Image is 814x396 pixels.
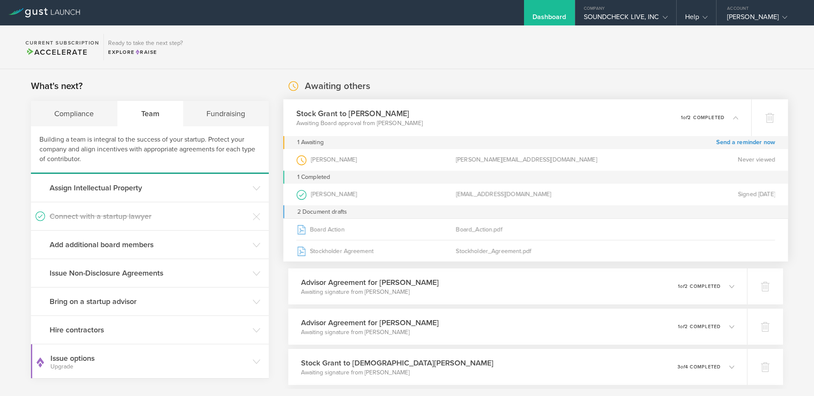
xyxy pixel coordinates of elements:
[31,126,269,174] div: Building a team is integral to the success of your startup. Protect your company and align incent...
[50,296,248,307] h3: Bring on a startup advisor
[31,101,118,126] div: Compliance
[50,324,248,335] h3: Hire contractors
[103,34,187,60] div: Ready to take the next step?ExploreRaise
[680,284,685,289] em: of
[31,80,83,92] h2: What's next?
[716,136,775,149] a: Send a reminder now
[680,324,685,329] em: of
[283,171,788,184] div: 1 Completed
[301,288,439,296] p: Awaiting signature from [PERSON_NAME]
[456,219,615,240] div: Board_Action.pdf
[50,353,248,370] h3: Issue options
[296,240,456,262] div: Stockholder Agreement
[456,240,615,262] div: Stockholder_Agreement.pdf
[301,277,439,288] h3: Advisor Agreement for [PERSON_NAME]
[301,368,493,377] p: Awaiting signature from [PERSON_NAME]
[727,13,799,25] div: [PERSON_NAME]
[25,47,87,57] span: Accelerate
[50,239,248,250] h3: Add additional board members
[456,184,615,205] div: [EMAIL_ADDRESS][DOMAIN_NAME]
[50,268,248,279] h3: Issue Non-Disclosure Agreements
[296,219,456,240] div: Board Action
[683,115,688,120] em: of
[456,149,615,171] div: [PERSON_NAME][EMAIL_ADDRESS][DOMAIN_NAME]
[301,328,439,337] p: Awaiting signature from [PERSON_NAME]
[305,80,370,92] h2: Awaiting others
[681,115,725,120] p: 1 2 completed
[616,149,775,171] div: Never viewed
[108,48,183,56] div: Explore
[183,101,269,126] div: Fundraising
[118,101,184,126] div: Team
[685,13,708,25] div: Help
[301,317,439,328] h3: Advisor Agreement for [PERSON_NAME]
[680,364,685,370] em: of
[296,108,423,119] h3: Stock Grant to [PERSON_NAME]
[108,40,183,46] h3: Ready to take the next step?
[296,149,456,171] div: [PERSON_NAME]
[301,357,493,368] h3: Stock Grant to [DEMOGRAPHIC_DATA][PERSON_NAME]
[616,184,775,205] div: Signed [DATE]
[297,136,323,149] div: 1 Awaiting
[678,284,721,289] p: 1 2 completed
[584,13,668,25] div: SOUNDCHECK LIVE, INC
[50,211,248,222] h3: Connect with a startup lawyer
[50,182,248,193] h3: Assign Intellectual Property
[532,13,566,25] div: Dashboard
[677,365,721,369] p: 3 4 completed
[296,184,456,205] div: [PERSON_NAME]
[135,49,157,55] span: Raise
[772,355,814,396] iframe: Chat Widget
[296,119,423,128] p: Awaiting Board approval from [PERSON_NAME]
[678,324,721,329] p: 1 2 completed
[283,205,788,218] div: 2 Document drafts
[25,40,99,45] h2: Current Subscription
[50,364,248,370] small: Upgrade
